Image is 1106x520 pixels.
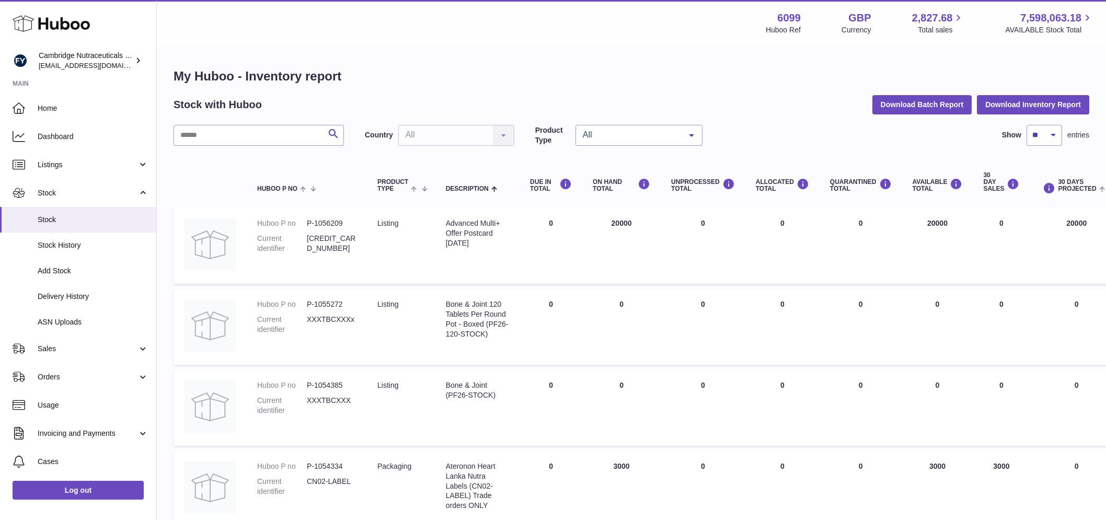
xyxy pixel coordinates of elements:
button: Download Inventory Report [977,95,1089,114]
div: Huboo Ref [766,25,801,35]
div: Currency [842,25,871,35]
span: listing [377,381,398,389]
span: 7,598,063.18 [1020,11,1081,25]
dd: P-1054385 [307,380,356,390]
h2: Stock with Huboo [174,98,262,112]
span: 0 [859,300,863,308]
td: 0 [745,208,820,284]
td: 0 [661,370,745,446]
span: packaging [377,462,411,470]
dd: CN02-LABEL [307,477,356,496]
span: Total sales [918,25,964,35]
label: Country [365,130,393,140]
td: 0 [520,289,582,365]
div: ALLOCATED Total [756,178,809,192]
span: entries [1067,130,1089,140]
label: Show [1002,130,1021,140]
td: 0 [661,208,745,284]
span: 0 [859,462,863,470]
span: AVAILABLE Stock Total [1005,25,1093,35]
img: huboo@camnutra.com [13,53,28,68]
div: Bone & Joint (PF26-STOCK) [446,380,509,400]
dt: Huboo P no [257,299,307,309]
img: product image [184,218,236,271]
div: Bone & Joint 120 Tablets Per Round Pot - Boxed (PF26-120-STOCK) [446,299,509,339]
div: Advanced Multi+ Offer Postcard [DATE] [446,218,509,248]
dd: XXXTBCXXXx [307,315,356,334]
dt: Huboo P no [257,380,307,390]
dt: Current identifier [257,477,307,496]
span: Add Stock [38,266,148,276]
dt: Current identifier [257,234,307,253]
div: QUARANTINED Total [830,178,892,192]
div: 30 DAY SALES [983,172,1019,193]
img: product image [184,380,236,433]
td: 0 [582,370,661,446]
dt: Current identifier [257,315,307,334]
strong: 6099 [777,11,801,25]
span: Usage [38,400,148,410]
span: Orders [38,372,137,382]
label: Product Type [535,125,570,145]
td: 0 [973,289,1030,365]
dd: [CREDIT_CARD_NUMBER] [307,234,356,253]
dd: P-1054334 [307,461,356,471]
span: Delivery History [38,292,148,302]
h1: My Huboo - Inventory report [174,68,1089,85]
strong: GBP [848,11,871,25]
dt: Huboo P no [257,461,307,471]
span: Invoicing and Payments [38,429,137,438]
span: Listings [38,160,137,170]
span: Product Type [377,179,408,192]
span: 0 [859,381,863,389]
td: 0 [745,370,820,446]
img: product image [184,461,236,514]
a: 7,598,063.18 AVAILABLE Stock Total [1005,11,1093,35]
td: 20000 [902,208,973,284]
a: 2,827.68 Total sales [912,11,965,35]
span: listing [377,219,398,227]
a: Log out [13,481,144,500]
span: Description [446,186,489,192]
td: 0 [520,208,582,284]
td: 0 [973,208,1030,284]
span: listing [377,300,398,308]
span: Stock [38,215,148,225]
div: DUE IN TOTAL [530,178,572,192]
td: 20000 [582,208,661,284]
span: Stock [38,188,137,198]
td: 0 [973,370,1030,446]
span: ASN Uploads [38,317,148,327]
dt: Huboo P no [257,218,307,228]
span: [EMAIL_ADDRESS][DOMAIN_NAME] [39,61,154,70]
span: Home [38,103,148,113]
div: Ateronon Heart Lanka Nutra Labels (CN02-LABEL) Trade orders ONLY [446,461,509,511]
td: 0 [520,370,582,446]
div: Cambridge Nutraceuticals Ltd [39,51,133,71]
dd: XXXTBCXXX [307,396,356,415]
td: 0 [582,289,661,365]
span: Huboo P no [257,186,297,192]
dd: P-1056209 [307,218,356,228]
img: product image [184,299,236,352]
td: 0 [902,370,973,446]
div: UNPROCESSED Total [671,178,735,192]
span: 2,827.68 [912,11,953,25]
span: Stock History [38,240,148,250]
span: Sales [38,344,137,354]
span: Cases [38,457,148,467]
button: Download Batch Report [872,95,972,114]
dt: Current identifier [257,396,307,415]
span: All [580,130,681,140]
td: 0 [745,289,820,365]
td: 0 [902,289,973,365]
td: 0 [661,289,745,365]
dd: P-1055272 [307,299,356,309]
span: 0 [859,219,863,227]
span: 30 DAYS PROJECTED [1058,179,1096,192]
div: AVAILABLE Total [913,178,963,192]
span: Dashboard [38,132,148,142]
div: ON HAND Total [593,178,650,192]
